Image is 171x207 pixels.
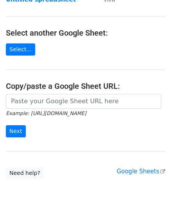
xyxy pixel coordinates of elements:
small: Example: [URL][DOMAIN_NAME] [6,110,86,116]
h4: Copy/paste a Google Sheet URL: [6,81,165,91]
a: Select... [6,43,35,56]
a: Google Sheets [117,168,165,175]
iframe: Chat Widget [132,169,171,207]
input: Paste your Google Sheet URL here [6,94,161,109]
h4: Select another Google Sheet: [6,28,165,38]
input: Next [6,125,26,137]
a: Need help? [6,167,44,179]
